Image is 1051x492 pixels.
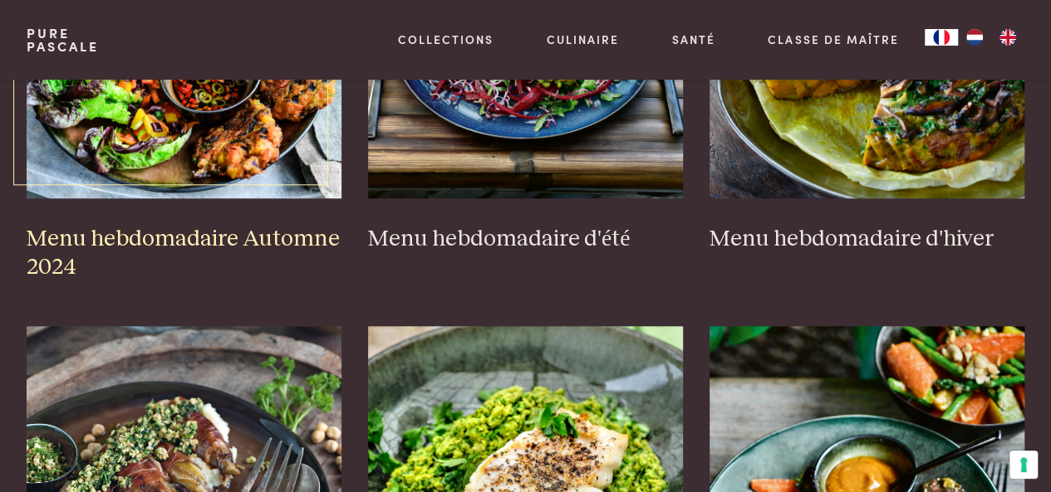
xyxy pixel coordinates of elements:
a: FR [925,29,958,46]
a: EN [991,29,1024,46]
aside: Language selected: Français [925,29,1024,46]
div: Language [925,29,958,46]
ul: Language list [958,29,1024,46]
button: Vos préférences en matière de consentement pour les technologies de suivi [1009,451,1038,479]
a: PurePascale [27,27,99,53]
h3: Menu hebdomadaire d'été [368,225,683,254]
a: Classe de maître [768,31,898,48]
a: Culinaire [547,31,619,48]
a: Santé [672,31,715,48]
h3: Menu hebdomadaire Automne 2024 [27,225,341,282]
a: NL [958,29,991,46]
a: Collections [398,31,494,48]
h3: Menu hebdomadaire d'hiver [710,225,1024,254]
